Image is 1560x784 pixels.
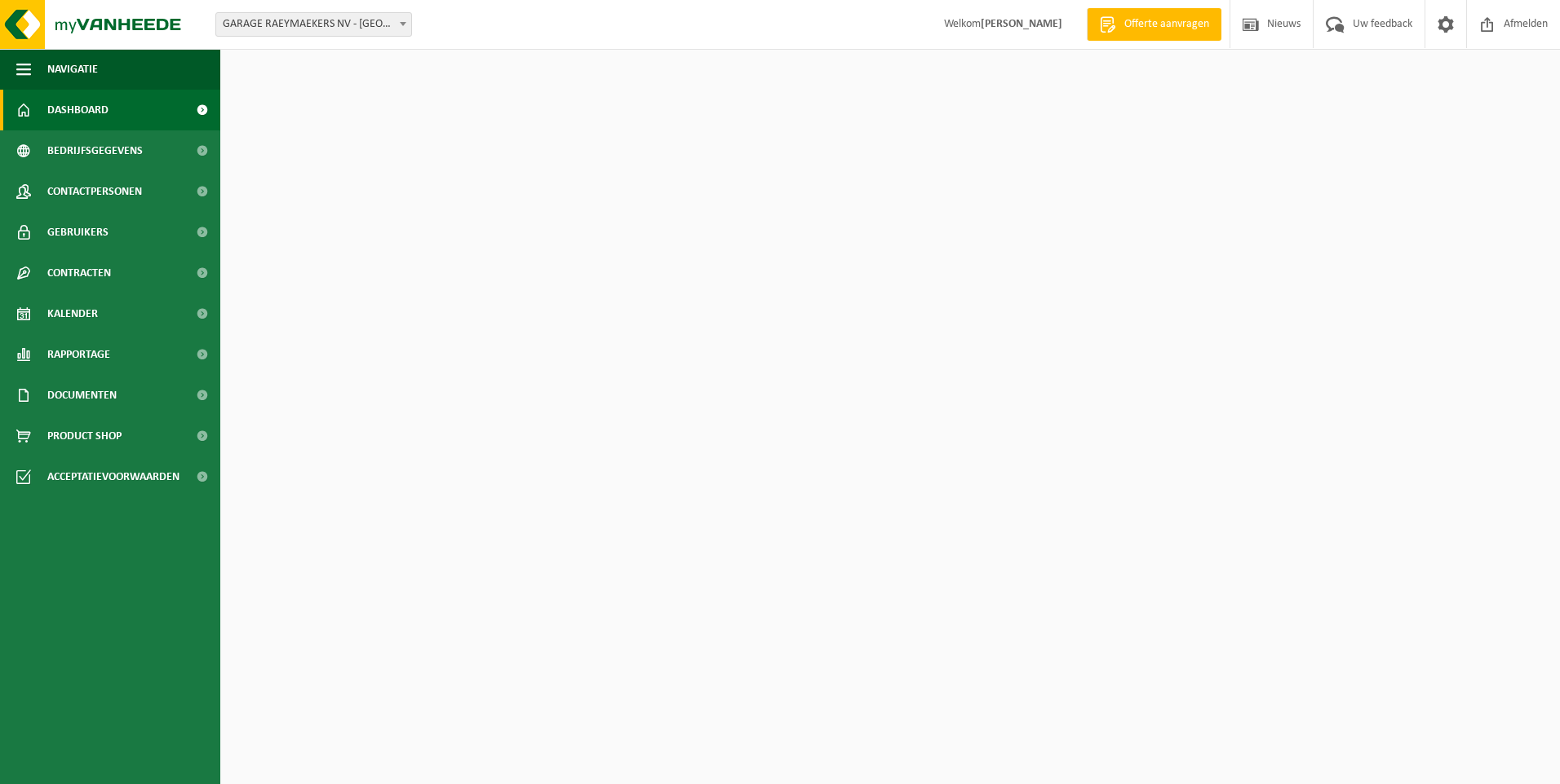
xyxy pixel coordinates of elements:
span: Bedrijfsgegevens [47,130,143,171]
span: Gebruikers [47,212,109,253]
span: Documenten [47,375,117,416]
span: GARAGE RAEYMAEKERS NV - LILLE [216,13,411,36]
span: Kalender [47,293,98,334]
span: Rapportage [47,334,110,375]
span: Acceptatievoorwaarden [47,456,179,497]
strong: [PERSON_NAME] [981,18,1062,30]
span: Navigatie [47,49,98,90]
span: Contactpersonen [47,171,142,212]
a: Offerte aanvragen [1087,8,1221,41]
span: GARAGE RAEYMAEKERS NV - LILLE [215,12,412,37]
span: Offerte aanvragen [1120,16,1213,33]
span: Contracten [47,253,111,293]
span: Product Shop [47,416,122,456]
span: Dashboard [47,90,109,130]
